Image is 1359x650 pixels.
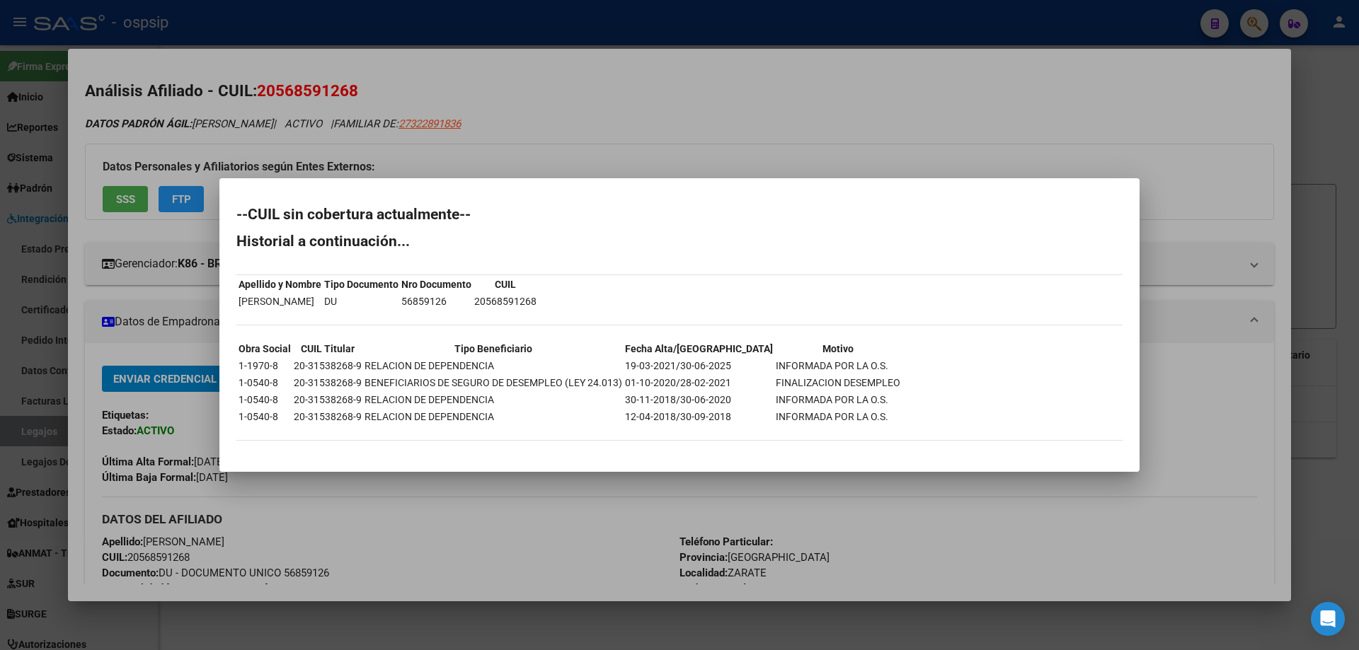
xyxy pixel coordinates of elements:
[474,294,537,309] td: 20568591268
[364,392,623,407] td: RELACION DE DEPENDENCIA
[624,409,774,424] td: 12-04-2018/30-09-2018
[624,375,774,390] td: 01-10-2020/28-02-2021
[775,392,901,407] td: INFORMADA POR LA O.S.
[238,409,292,424] td: 1-0540-8
[364,375,623,390] td: BENEFICIARIOS DE SEGURO DE DESEMPLEO (LEY 24.013)
[364,341,623,356] th: Tipo Beneficiario
[624,392,774,407] td: 30-11-2018/30-06-2020
[775,358,901,373] td: INFORMADA POR LA O.S.
[775,341,901,356] th: Motivo
[293,358,362,373] td: 20-31538268-9
[323,294,399,309] td: DU
[401,294,472,309] td: 56859126
[775,409,901,424] td: INFORMADA POR LA O.S.
[238,392,292,407] td: 1-0540-8
[364,409,623,424] td: RELACION DE DEPENDENCIA
[323,277,399,292] th: Tipo Documento
[474,277,537,292] th: CUIL
[624,341,774,356] th: Fecha Alta/[GEOGRAPHIC_DATA]
[293,341,362,356] th: CUIL Titular
[293,392,362,407] td: 20-31538268-9
[1311,602,1345,636] div: Open Intercom Messenger
[236,207,1123,221] h2: --CUIL sin cobertura actualmente--
[775,375,901,390] td: FINALIZACION DESEMPLEO
[624,358,774,373] td: 19-03-2021/30-06-2025
[238,294,322,309] td: [PERSON_NAME]
[238,341,292,356] th: Obra Social
[238,375,292,390] td: 1-0540-8
[401,277,472,292] th: Nro Documento
[238,277,322,292] th: Apellido y Nombre
[293,375,362,390] td: 20-31538268-9
[293,409,362,424] td: 20-31538268-9
[364,358,623,373] td: RELACION DE DEPENDENCIA
[236,234,1123,248] h2: Historial a continuación...
[238,358,292,373] td: 1-1970-8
